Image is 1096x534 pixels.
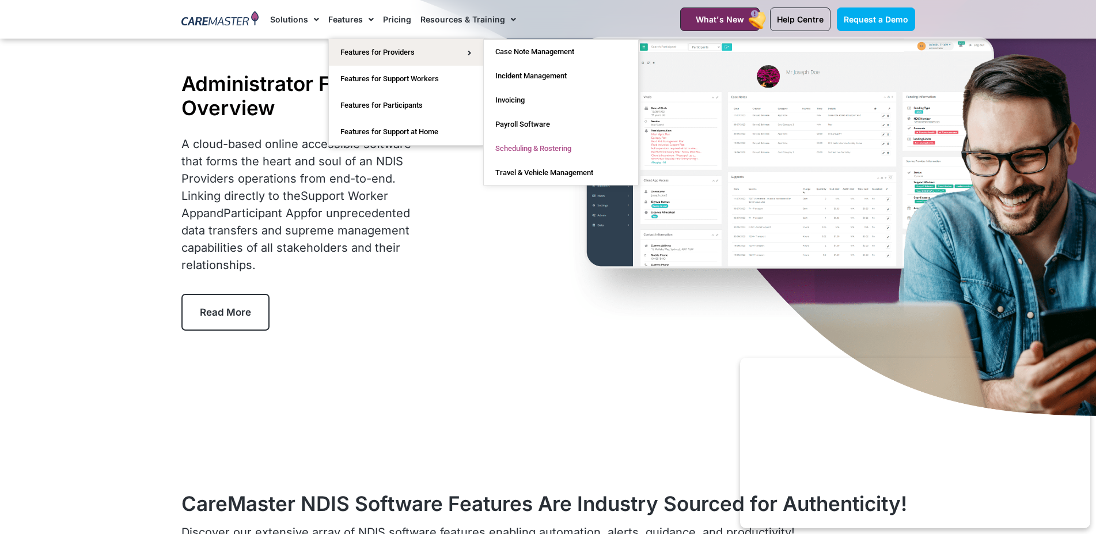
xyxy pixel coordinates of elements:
a: Travel & Vehicle Management [484,161,638,185]
span: A cloud-based online accessible software that forms the heart and soul of an NDIS Providers opera... [181,137,411,272]
a: Features for Providers [329,39,483,66]
a: Features for Support at Home [329,119,483,145]
a: Features for Participants [329,92,483,119]
a: Read More [181,294,270,331]
a: Payroll Software [484,112,638,137]
a: Participant App [223,206,308,220]
span: Request a Demo [844,14,908,24]
a: Help Centre [770,7,830,31]
a: Features for Support Workers [329,66,483,92]
ul: Features for Providers [483,39,639,185]
img: CareMaster Logo [181,11,259,28]
h2: CareMaster NDIS Software Features Are Industry Sourced for Authenticity! [181,491,915,516]
ul: Features [328,39,484,146]
a: Case Note Management [484,40,638,64]
a: Request a Demo [837,7,915,31]
span: Read More [200,306,251,318]
a: What's New [680,7,760,31]
iframe: Popup CTA [740,358,1090,528]
h1: Administrator Features Overview [181,71,431,120]
a: Incident Management [484,64,638,88]
span: Help Centre [777,14,824,24]
a: Scheduling & Rostering [484,137,638,161]
span: What's New [696,14,744,24]
a: Invoicing [484,88,638,112]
